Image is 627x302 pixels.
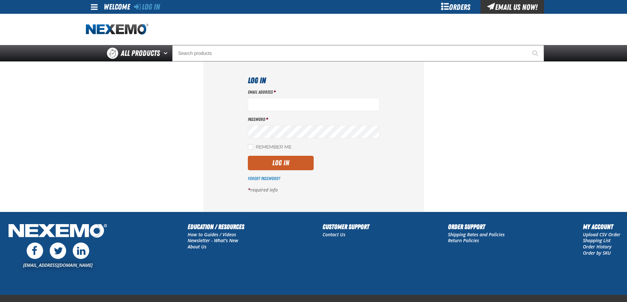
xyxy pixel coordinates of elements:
[248,116,379,123] label: Password
[528,45,544,61] button: Start Searching
[23,262,92,268] a: [EMAIL_ADDRESS][DOMAIN_NAME]
[583,244,612,250] a: Order History
[134,2,160,12] a: Log In
[448,222,505,232] h2: Order Support
[248,144,292,151] label: Remember Me
[188,237,238,244] a: Newsletter - What's New
[121,47,160,59] span: All Products
[248,176,280,181] a: Forgot Password?
[583,237,611,244] a: Shopping List
[86,24,148,35] img: Nexemo logo
[188,231,236,238] a: How to Guides / Videos
[323,231,345,238] a: Contact Us
[583,231,620,238] a: Upload CSV Order
[248,156,314,170] button: Log In
[583,250,611,256] a: Order by SKU
[248,144,253,150] input: Remember Me
[248,89,379,95] label: Email Address
[188,244,206,250] a: About Us
[188,222,244,232] h2: Education / Resources
[248,75,379,86] h1: Log In
[161,45,172,61] button: Open All Products pages
[172,45,544,61] input: Search
[86,24,148,35] a: Home
[323,222,369,232] h2: Customer Support
[7,222,109,241] img: Nexemo Logo
[583,222,620,232] h2: My Account
[448,231,505,238] a: Shipping Rates and Policies
[248,187,379,193] p: required info
[448,237,479,244] a: Return Policies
